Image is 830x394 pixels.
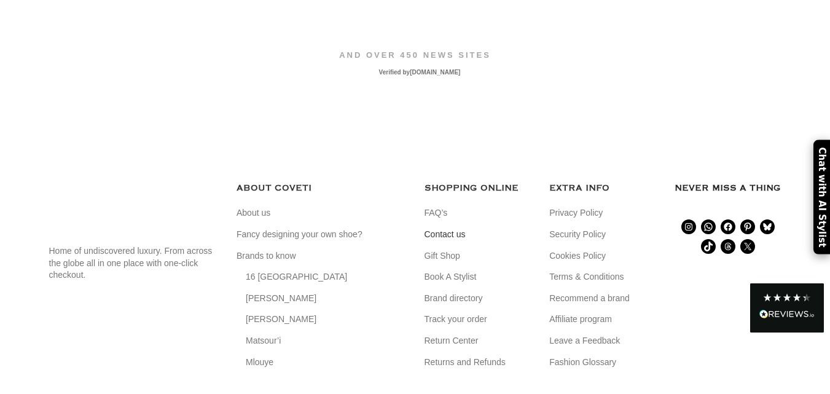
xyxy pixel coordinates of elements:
a: Cookies Policy [549,250,607,262]
a: [DOMAIN_NAME] [410,69,460,76]
a: [PERSON_NAME] [246,313,318,326]
a: Leave a Feedback [549,335,621,347]
a: Book A Stylist [425,271,478,283]
img: svg%3E [49,181,135,233]
a: Matsour’i [246,335,282,347]
a: 16 [GEOGRAPHIC_DATA] [246,271,348,283]
a: Returns and Refunds [425,356,507,368]
a: Brands to know [237,250,297,262]
a: Fancy designing your own shoe? [237,229,364,241]
a: Affiliate program [549,313,613,326]
a: Fashion Glossary [549,356,617,368]
h5: EXTRA INFO [549,181,656,195]
a: [PERSON_NAME] [246,292,318,304]
p: Home of undiscovered luxury. From across the globe all in one place with one-click checkout. [49,245,219,282]
a: Contact us [425,229,467,241]
div: Read All Reviews [750,283,824,333]
span: Verified by [379,68,461,76]
img: svg%3E [370,26,377,118]
h5: SHOPPING ONLINE [425,181,531,195]
a: Brand directory [425,292,484,304]
a: Recommend a brand [549,292,631,304]
a: Track your order [425,313,488,326]
a: Return Center [425,335,480,347]
h5: ABOUT COVETI [237,181,406,195]
a: Terms & Conditions [549,271,625,283]
a: About us [237,207,272,219]
span: AND OVER 450 NEWS SITES [52,50,778,61]
div: 4.28 Stars [762,293,812,302]
a: Privacy Policy [549,207,604,219]
div: Read All Reviews [759,307,815,323]
h3: Never miss a thing [675,181,781,195]
a: Security Policy [549,229,607,241]
img: REVIEWS.io [759,310,815,318]
a: FAQ’s [425,207,449,219]
a: Gift Shop [425,250,461,262]
a: Mlouye [246,356,275,368]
